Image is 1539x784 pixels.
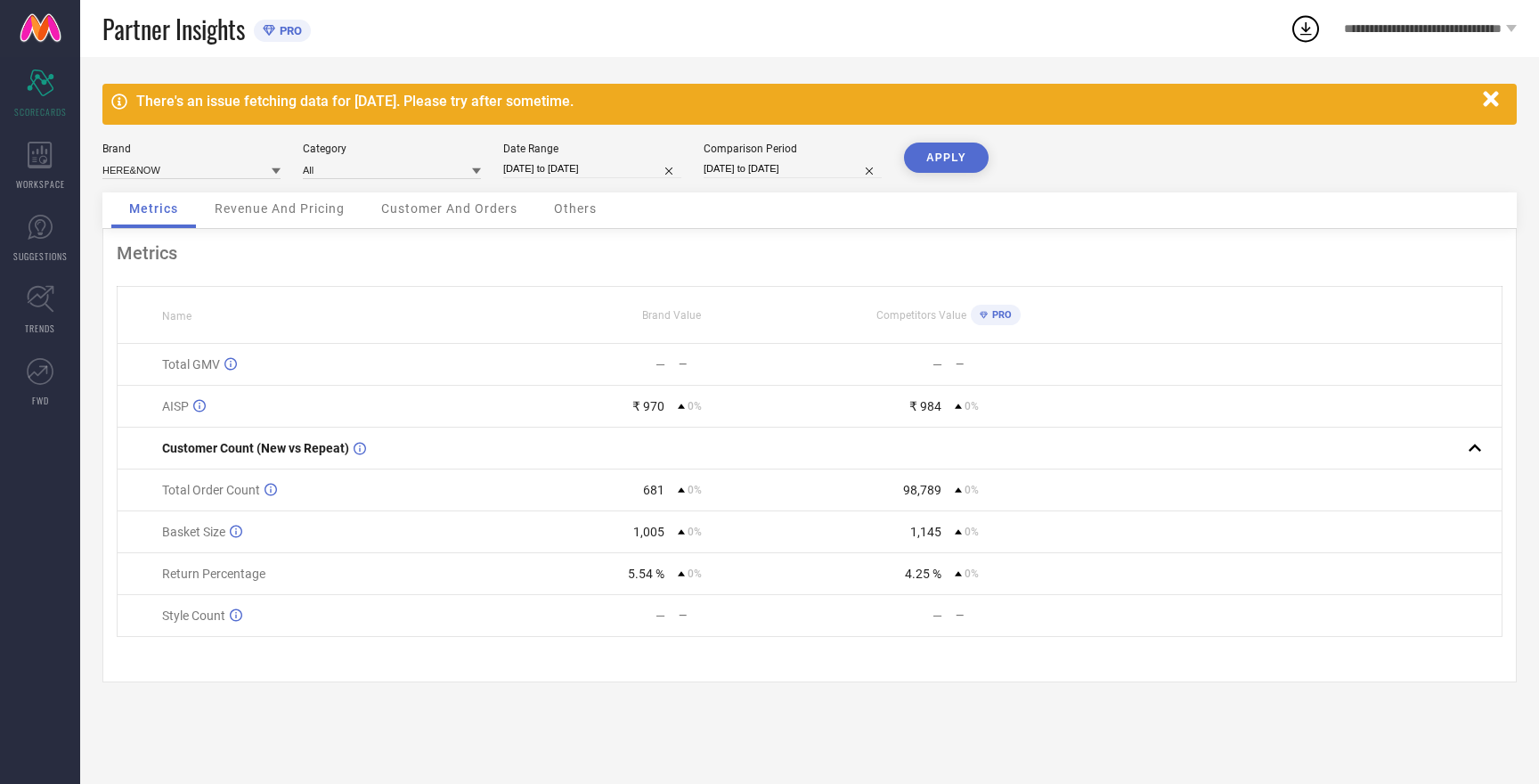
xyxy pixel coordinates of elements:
[628,567,664,581] div: 5.54 %
[303,143,481,155] div: Category
[905,567,941,581] div: 4.25 %
[688,526,702,538] span: 0%
[655,357,665,372] div: —
[102,11,245,47] span: Partner Insights
[162,441,349,455] span: Customer Count (New vs Repeat)
[688,568,702,580] span: 0%
[643,483,664,497] div: 681
[25,322,55,335] span: TRENDS
[956,609,1086,622] div: —
[503,143,681,155] div: Date Range
[162,357,220,372] span: Total GMV
[965,400,979,412] span: 0%
[162,310,191,323] span: Name
[688,400,702,412] span: 0%
[554,201,597,216] span: Others
[1290,12,1322,45] div: Open download list
[688,484,702,496] span: 0%
[13,249,68,263] span: SUGGESTIONS
[215,201,345,216] span: Revenue And Pricing
[876,309,966,322] span: Competitors Value
[633,525,664,539] div: 1,005
[632,399,664,413] div: ₹ 970
[275,24,302,37] span: PRO
[102,143,281,155] div: Brand
[14,105,67,118] span: SCORECARDS
[162,608,225,623] span: Style Count
[162,399,189,413] span: AISP
[381,201,517,216] span: Customer And Orders
[909,399,941,413] div: ₹ 984
[642,309,701,322] span: Brand Value
[956,358,1086,371] div: —
[988,309,1012,321] span: PRO
[965,526,979,538] span: 0%
[655,608,665,623] div: —
[32,394,49,407] span: FWD
[136,93,1474,110] div: There's an issue fetching data for [DATE]. Please try after sometime.
[932,608,942,623] div: —
[129,201,178,216] span: Metrics
[910,525,941,539] div: 1,145
[162,567,265,581] span: Return Percentage
[117,242,1502,264] div: Metrics
[965,568,979,580] span: 0%
[903,483,941,497] div: 98,789
[904,143,989,173] button: APPLY
[16,177,65,191] span: WORKSPACE
[704,159,882,178] input: Select comparison period
[162,483,260,497] span: Total Order Count
[162,525,225,539] span: Basket Size
[503,159,681,178] input: Select date range
[965,484,979,496] span: 0%
[679,358,809,371] div: —
[679,609,809,622] div: —
[704,143,882,155] div: Comparison Period
[932,357,942,372] div: —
